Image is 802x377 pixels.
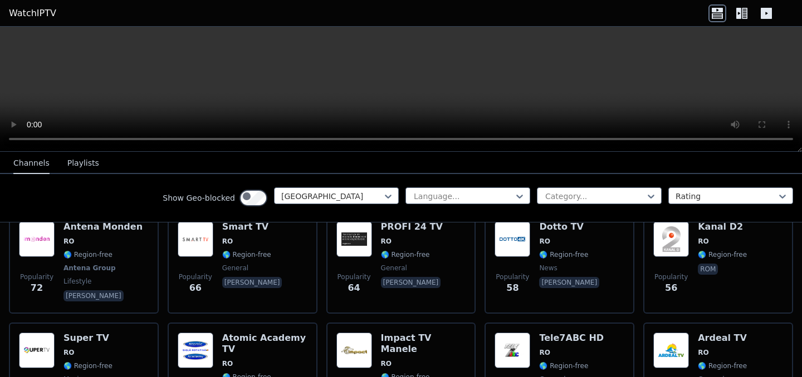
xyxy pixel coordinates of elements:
[63,264,116,272] span: Antena Group
[9,7,56,20] a: WatchIPTV
[13,153,50,174] button: Channels
[495,333,530,368] img: Tele7ABC HD
[539,237,550,246] span: RO
[63,221,143,232] h6: Antena Monden
[178,221,213,257] img: Smart TV
[539,361,588,370] span: 🌎 Region-free
[665,281,677,295] span: 56
[653,333,689,368] img: Ardeal TV
[31,281,43,295] span: 72
[222,333,307,355] h6: Atomic Academy TV
[539,264,557,272] span: news
[348,281,360,295] span: 64
[19,221,55,257] img: Antena Monden
[336,221,372,257] img: PROFI 24 TV
[63,250,113,259] span: 🌎 Region-free
[381,221,443,232] h6: PROFI 24 TV
[539,348,550,357] span: RO
[381,264,407,272] span: general
[539,333,604,344] h6: Tele7ABC HD
[222,264,248,272] span: general
[381,237,392,246] span: RO
[63,333,126,344] h6: Super TV
[654,272,688,281] span: Popularity
[63,348,74,357] span: RO
[179,272,212,281] span: Popularity
[19,333,55,368] img: Super TV
[653,221,689,257] img: Kanal D2
[63,277,91,286] span: lifestyle
[20,272,53,281] span: Popularity
[506,281,519,295] span: 58
[496,272,529,281] span: Popularity
[336,333,372,368] img: Impact TV Manele
[381,359,392,368] span: RO
[539,221,601,232] h6: Dotto TV
[222,359,233,368] span: RO
[698,361,747,370] span: 🌎 Region-free
[178,333,213,368] img: Atomic Academy TV
[698,250,747,259] span: 🌎 Region-free
[222,250,271,259] span: 🌎 Region-free
[539,277,599,288] p: [PERSON_NAME]
[381,277,441,288] p: [PERSON_NAME]
[381,250,430,259] span: 🌎 Region-free
[63,290,124,301] p: [PERSON_NAME]
[495,221,530,257] img: Dotto TV
[222,221,285,232] h6: Smart TV
[698,264,718,275] p: rom
[163,192,235,204] label: Show Geo-blocked
[67,153,99,174] button: Playlists
[338,272,371,281] span: Popularity
[222,237,233,246] span: RO
[698,237,708,246] span: RO
[189,281,202,295] span: 66
[698,348,708,357] span: RO
[381,333,466,355] h6: Impact TV Manele
[222,277,282,288] p: [PERSON_NAME]
[63,237,74,246] span: RO
[63,361,113,370] span: 🌎 Region-free
[698,333,760,344] h6: Ardeal TV
[698,221,747,232] h6: Kanal D2
[539,250,588,259] span: 🌎 Region-free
